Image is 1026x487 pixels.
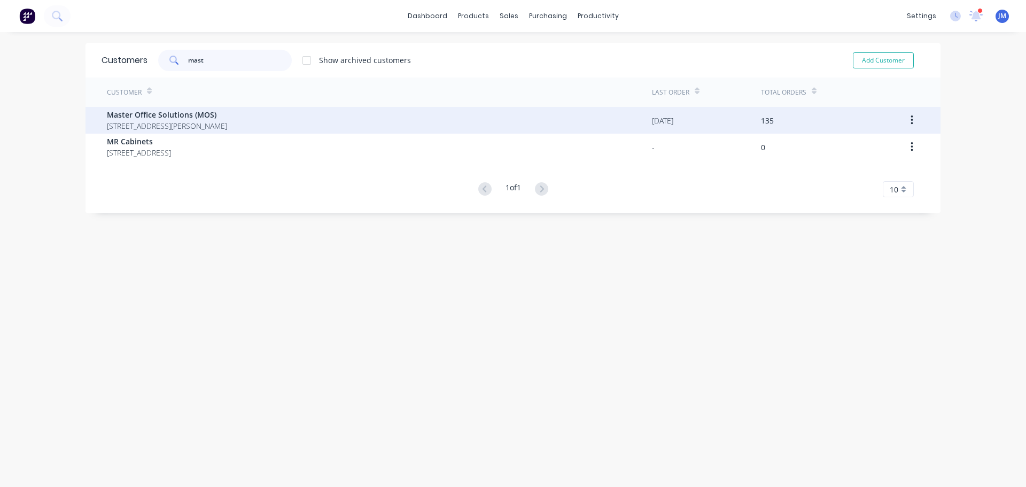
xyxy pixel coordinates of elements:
div: 0 [761,142,765,153]
div: 1 of 1 [506,182,521,197]
div: - [652,142,655,153]
div: settings [901,8,942,24]
span: [STREET_ADDRESS][PERSON_NAME] [107,120,227,132]
div: 135 [761,115,774,126]
input: Search customers... [188,50,292,71]
div: Total Orders [761,88,806,97]
span: Master Office Solutions (MOS) [107,109,227,120]
div: Last Order [652,88,689,97]
img: Factory [19,8,35,24]
div: Customers [102,54,147,67]
span: MR Cabinets [107,136,171,147]
div: Customer [107,88,142,97]
div: [DATE] [652,115,673,126]
div: purchasing [524,8,572,24]
div: productivity [572,8,624,24]
span: [STREET_ADDRESS] [107,147,171,158]
div: Show archived customers [319,55,411,66]
a: dashboard [402,8,453,24]
div: products [453,8,494,24]
button: Add Customer [853,52,914,68]
div: sales [494,8,524,24]
span: JM [998,11,1006,21]
span: 10 [890,184,898,195]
